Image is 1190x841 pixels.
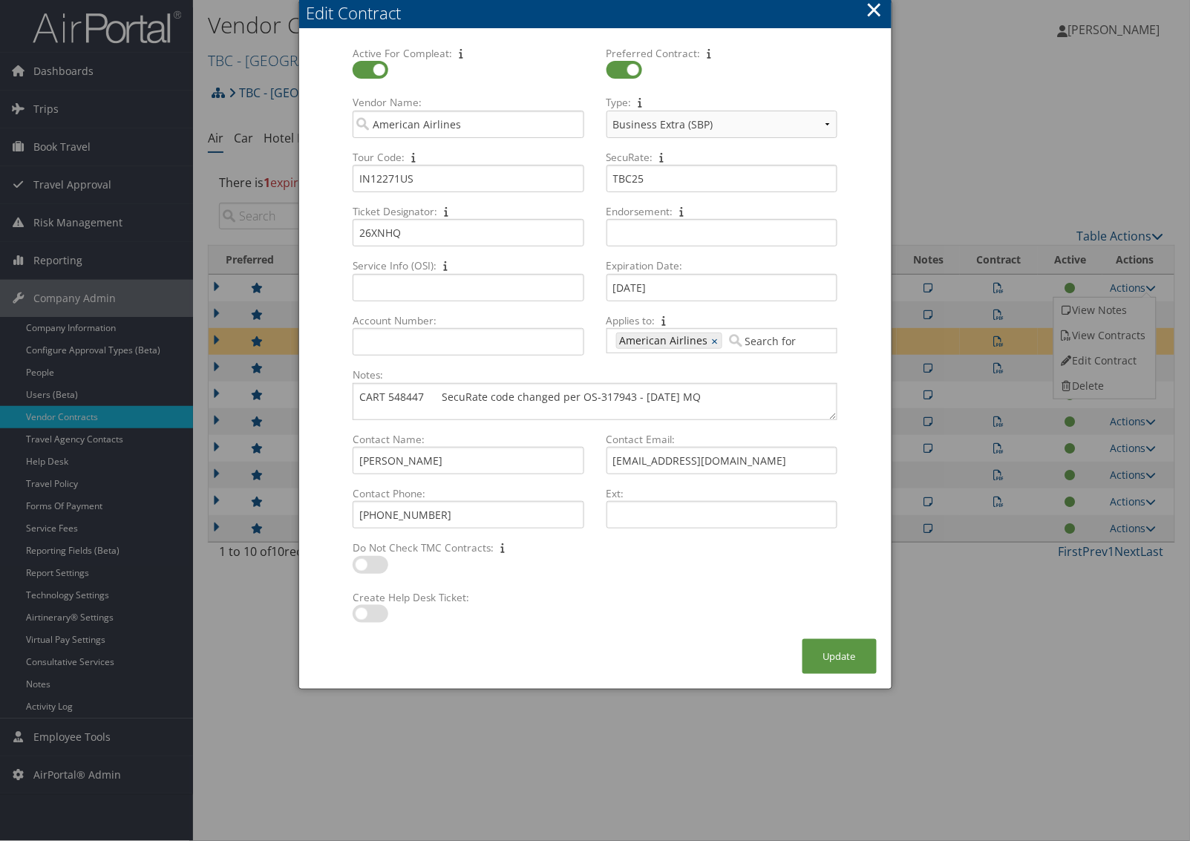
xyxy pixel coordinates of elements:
span: American Airlines [617,333,708,348]
select: Type: [607,111,837,138]
label: Notes: [347,367,843,382]
textarea: Notes: [353,383,837,420]
input: Contact Name: [353,447,583,474]
label: Contact Name: [347,432,589,447]
label: Vendor Name: [347,95,589,110]
input: SecuRate: [607,165,837,192]
label: Type: [601,95,843,110]
a: × [712,333,722,348]
label: Contact Email: [601,432,843,447]
label: Account Number: [347,313,589,328]
div: Edit Contract [307,1,892,24]
label: Do Not Check TMC Contracts: [347,540,589,555]
label: Contact Phone: [347,486,589,501]
input: Account Number: [353,328,583,356]
input: Applies to: American Airlines× [726,333,809,348]
label: Preferred Contract: [601,46,843,61]
input: Ticket Designator: [353,219,583,246]
input: Tour Code: [353,165,583,192]
label: Service Info (OSI): [347,258,589,273]
label: Active For Compleat: [347,46,589,61]
label: SecuRate: [601,150,843,165]
input: Vendor Name: [353,111,583,138]
input: Contact Phone: [353,501,583,529]
input: Endorsement: [607,219,837,246]
input: Contact Email: [607,447,837,474]
label: Endorsement: [601,204,843,219]
label: Tour Code: [347,150,589,165]
label: Create Help Desk Ticket: [347,590,589,605]
input: Service Info (OSI): [353,274,583,301]
input: Ext: [607,501,837,529]
label: Applies to: [601,313,843,328]
button: Update [802,639,877,674]
label: Expiration Date: [601,258,843,273]
label: Ext: [601,486,843,501]
label: Ticket Designator: [347,204,589,219]
input: Expiration Date: [607,274,837,301]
